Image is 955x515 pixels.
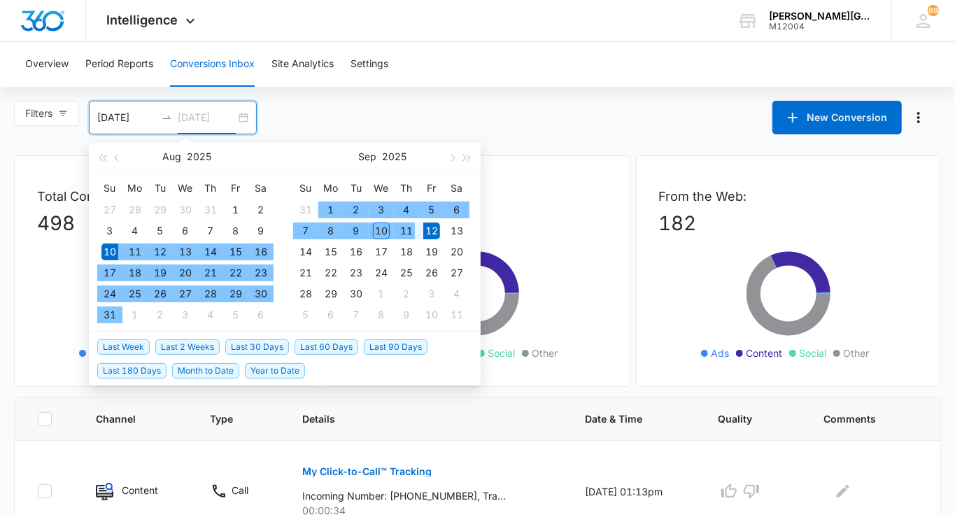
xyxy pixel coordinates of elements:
[14,101,79,126] button: Filters
[297,285,314,302] div: 28
[152,223,169,239] div: 5
[398,244,415,260] div: 18
[152,306,169,323] div: 2
[253,223,269,239] div: 9
[419,199,444,220] td: 2025-09-05
[297,306,314,323] div: 5
[152,264,169,281] div: 19
[348,244,365,260] div: 16
[369,283,394,304] td: 2025-10-01
[202,285,219,302] div: 28
[198,262,223,283] td: 2025-08-21
[448,202,465,218] div: 6
[177,202,194,218] div: 30
[832,480,854,502] button: Edit Comments
[101,202,118,218] div: 27
[97,363,167,379] span: Last 180 Days
[344,199,369,220] td: 2025-09-02
[383,143,407,171] button: 2025
[177,264,194,281] div: 20
[173,177,198,199] th: We
[344,177,369,199] th: Tu
[152,285,169,302] div: 26
[772,101,902,134] button: New Conversion
[293,177,318,199] th: Su
[423,264,440,281] div: 26
[444,283,469,304] td: 2025-10-04
[253,306,269,323] div: 6
[293,241,318,262] td: 2025-09-14
[423,223,440,239] div: 12
[253,202,269,218] div: 2
[769,22,871,31] div: account id
[101,244,118,260] div: 10
[248,241,274,262] td: 2025-08-16
[344,220,369,241] td: 2025-09-09
[398,264,415,281] div: 25
[444,177,469,199] th: Sa
[122,304,148,325] td: 2025-09-01
[423,306,440,323] div: 10
[148,220,173,241] td: 2025-08-05
[373,223,390,239] div: 10
[318,177,344,199] th: Mo
[122,177,148,199] th: Mo
[248,283,274,304] td: 2025-08-30
[348,285,365,302] div: 30
[711,346,729,360] span: Ads
[127,264,143,281] div: 18
[293,262,318,283] td: 2025-09-21
[344,304,369,325] td: 2025-10-07
[423,202,440,218] div: 5
[323,244,339,260] div: 15
[323,285,339,302] div: 29
[293,220,318,241] td: 2025-09-07
[127,285,143,302] div: 25
[177,306,194,323] div: 3
[419,220,444,241] td: 2025-09-12
[101,223,118,239] div: 3
[302,455,432,488] button: My Click-to-Call™ Tracking
[419,283,444,304] td: 2025-10-03
[302,411,532,426] span: Details
[187,143,211,171] button: 2025
[373,202,390,218] div: 3
[444,220,469,241] td: 2025-09-13
[152,202,169,218] div: 29
[223,283,248,304] td: 2025-08-29
[97,110,155,125] input: Start date
[398,202,415,218] div: 4
[162,143,181,171] button: Aug
[198,177,223,199] th: Th
[444,262,469,283] td: 2025-09-27
[173,283,198,304] td: 2025-08-27
[323,202,339,218] div: 1
[659,187,918,206] p: From the Web:
[394,262,419,283] td: 2025-09-25
[178,110,236,125] input: End date
[248,304,274,325] td: 2025-09-06
[659,209,918,238] p: 182
[202,306,219,323] div: 4
[398,306,415,323] div: 9
[122,262,148,283] td: 2025-08-18
[202,202,219,218] div: 31
[318,241,344,262] td: 2025-09-15
[419,304,444,325] td: 2025-10-10
[419,262,444,283] td: 2025-09-26
[122,283,148,304] td: 2025-08-25
[746,346,782,360] span: Content
[488,346,515,360] span: Social
[448,285,465,302] div: 4
[97,304,122,325] td: 2025-08-31
[448,306,465,323] div: 11
[323,223,339,239] div: 8
[223,262,248,283] td: 2025-08-22
[170,42,255,87] button: Conversions Inbox
[444,304,469,325] td: 2025-10-11
[97,283,122,304] td: 2025-08-24
[223,220,248,241] td: 2025-08-08
[161,112,172,123] span: to
[348,202,365,218] div: 2
[344,283,369,304] td: 2025-09-30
